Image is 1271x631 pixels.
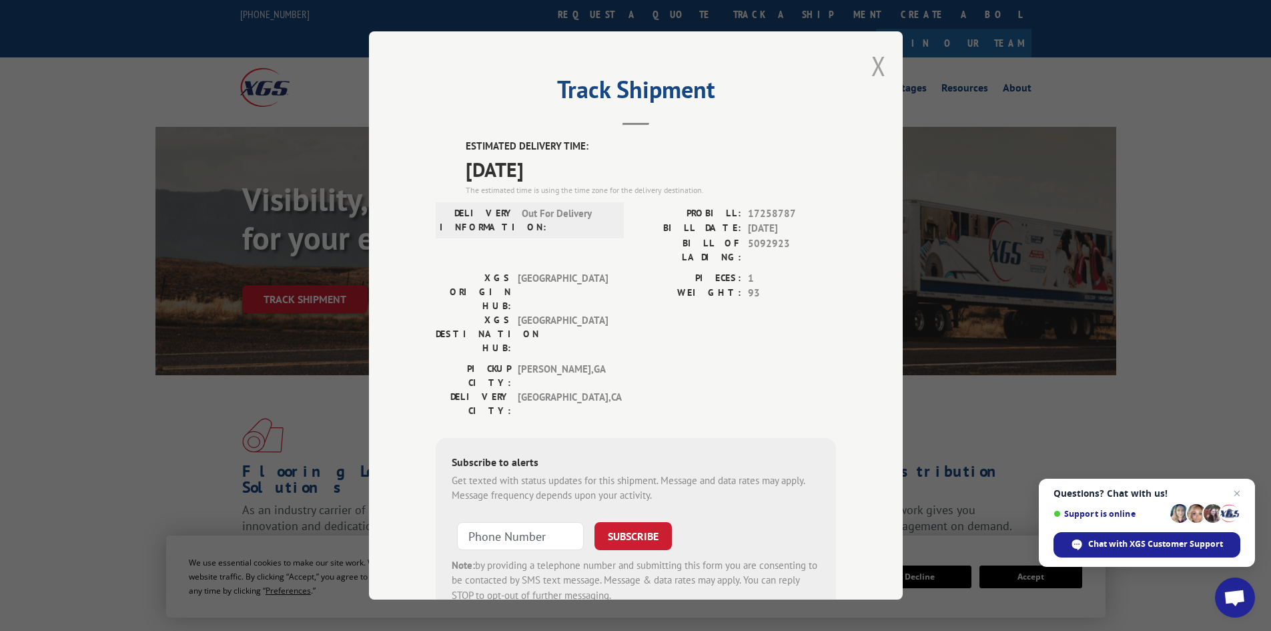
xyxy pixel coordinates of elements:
[518,313,608,355] span: [GEOGRAPHIC_DATA]
[636,206,741,222] label: PROBILL:
[1053,488,1240,499] span: Questions? Chat with us!
[452,559,475,572] strong: Note:
[748,206,836,222] span: 17258787
[466,154,836,184] span: [DATE]
[748,221,836,236] span: [DATE]
[636,271,741,286] label: PIECES:
[1215,578,1255,618] a: Open chat
[440,206,515,234] label: DELIVERY INFORMATION:
[748,271,836,286] span: 1
[518,390,608,418] span: [GEOGRAPHIC_DATA] , CA
[748,236,836,264] span: 5092923
[636,286,741,301] label: WEIGHT:
[748,286,836,301] span: 93
[452,473,820,503] div: Get texted with status updates for this shipment. Message and data rates may apply. Message frequ...
[1053,509,1166,519] span: Support is online
[466,139,836,154] label: ESTIMATED DELIVERY TIME:
[1088,538,1223,550] span: Chat with XGS Customer Support
[594,522,672,550] button: SUBSCRIBE
[518,362,608,390] span: [PERSON_NAME] , GA
[436,271,511,313] label: XGS ORIGIN HUB:
[522,206,612,234] span: Out For Delivery
[871,48,886,83] button: Close modal
[636,221,741,236] label: BILL DATE:
[466,184,836,196] div: The estimated time is using the time zone for the delivery destination.
[636,236,741,264] label: BILL OF LADING:
[452,558,820,604] div: by providing a telephone number and submitting this form you are consenting to be contacted by SM...
[436,313,511,355] label: XGS DESTINATION HUB:
[436,80,836,106] h2: Track Shipment
[452,454,820,473] div: Subscribe to alerts
[436,390,511,418] label: DELIVERY CITY:
[457,522,584,550] input: Phone Number
[436,362,511,390] label: PICKUP CITY:
[1053,532,1240,558] span: Chat with XGS Customer Support
[518,271,608,313] span: [GEOGRAPHIC_DATA]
